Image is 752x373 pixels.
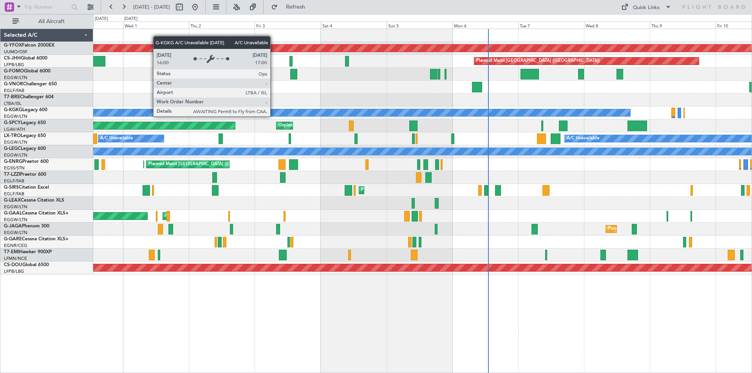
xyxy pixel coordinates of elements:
[4,69,51,74] a: G-FOMOGlobal 6000
[165,210,210,222] div: AOG Maint Dusseldorf
[4,217,27,223] a: EGGW/LTN
[321,22,387,29] div: Sat 4
[4,126,25,132] a: LGAV/ATH
[4,101,22,106] a: LTBA/ISL
[4,230,27,236] a: EGGW/LTN
[4,204,27,210] a: EGGW/LTN
[4,250,52,254] a: T7-EMIHawker 900XP
[4,191,24,197] a: EGLF/FAB
[20,19,83,24] span: All Aircraft
[4,268,24,274] a: LFPB/LBG
[4,185,19,190] span: G-SIRS
[4,114,27,119] a: EGGW/LTN
[4,56,47,61] a: CS-JHHGlobal 6000
[4,237,69,241] a: G-GARECessna Citation XLS+
[387,22,452,29] div: Sun 5
[4,250,19,254] span: T7-EMI
[4,146,46,151] a: G-LEGCLegacy 600
[4,133,46,138] a: LX-TROLegacy 650
[4,133,21,138] span: LX-TRO
[4,108,22,112] span: G-KGKG
[189,22,255,29] div: Thu 2
[361,184,484,196] div: Planned Maint [GEOGRAPHIC_DATA] ([GEOGRAPHIC_DATA])
[584,22,650,29] div: Wed 8
[4,185,49,190] a: G-SIRSCitation Excel
[4,152,27,158] a: EGGW/LTN
[4,69,24,74] span: G-FOMO
[4,237,22,241] span: G-GARE
[9,15,85,28] button: All Aircraft
[4,172,46,177] a: T7-LZZIPraetor 600
[4,211,22,216] span: G-GAAL
[4,82,57,86] a: G-VNORChallenger 650
[4,178,24,184] a: EGLF/FAB
[476,55,600,67] div: Planned Maint [GEOGRAPHIC_DATA] ([GEOGRAPHIC_DATA])
[4,243,27,249] a: EGNR/CEG
[4,121,46,125] a: G-SPCYLegacy 650
[4,159,49,164] a: G-ENRGPraetor 600
[4,146,21,151] span: G-LEGC
[518,22,584,29] div: Tue 7
[4,121,21,125] span: G-SPCY
[4,165,25,171] a: EGSS/STN
[24,1,69,13] input: Trip Number
[100,133,133,144] div: A/C Unavailable
[4,88,24,94] a: EGLF/FAB
[633,4,660,12] div: Quick Links
[452,22,518,29] div: Mon 6
[123,22,189,29] div: Wed 1
[4,108,47,112] a: G-KGKGLegacy 600
[4,43,54,48] a: G-YFOXFalcon 2000EX
[278,120,359,132] div: Unplanned Maint [GEOGRAPHIC_DATA]
[4,95,54,99] a: T7-BREChallenger 604
[4,256,27,261] a: LFMN/NCE
[133,4,170,11] span: [DATE] - [DATE]
[4,159,22,164] span: G-ENRG
[148,159,272,170] div: Planned Maint [GEOGRAPHIC_DATA] ([GEOGRAPHIC_DATA])
[608,223,731,235] div: Planned Maint [GEOGRAPHIC_DATA] ([GEOGRAPHIC_DATA])
[4,172,20,177] span: T7-LZZI
[4,224,49,229] a: G-JAGAPhenom 300
[4,95,20,99] span: T7-BRE
[4,56,21,61] span: CS-JHH
[4,43,22,48] span: G-YFOX
[4,198,64,203] a: G-LEAXCessna Citation XLS
[617,1,675,13] button: Quick Links
[4,62,24,68] a: LFPB/LBG
[255,22,320,29] div: Fri 3
[567,133,599,144] div: A/C Unavailable
[4,75,27,81] a: EGGW/LTN
[4,49,27,55] a: UUMO/OSF
[268,1,315,13] button: Refresh
[4,263,49,267] a: CS-DOUGlobal 6500
[4,82,23,86] span: G-VNOR
[4,211,69,216] a: G-GAALCessna Citation XLS+
[4,263,22,267] span: CS-DOU
[650,22,716,29] div: Thu 9
[95,16,108,22] div: [DATE]
[4,224,22,229] span: G-JAGA
[4,139,27,145] a: EGGW/LTN
[4,198,21,203] span: G-LEAX
[279,4,312,10] span: Refresh
[124,16,137,22] div: [DATE]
